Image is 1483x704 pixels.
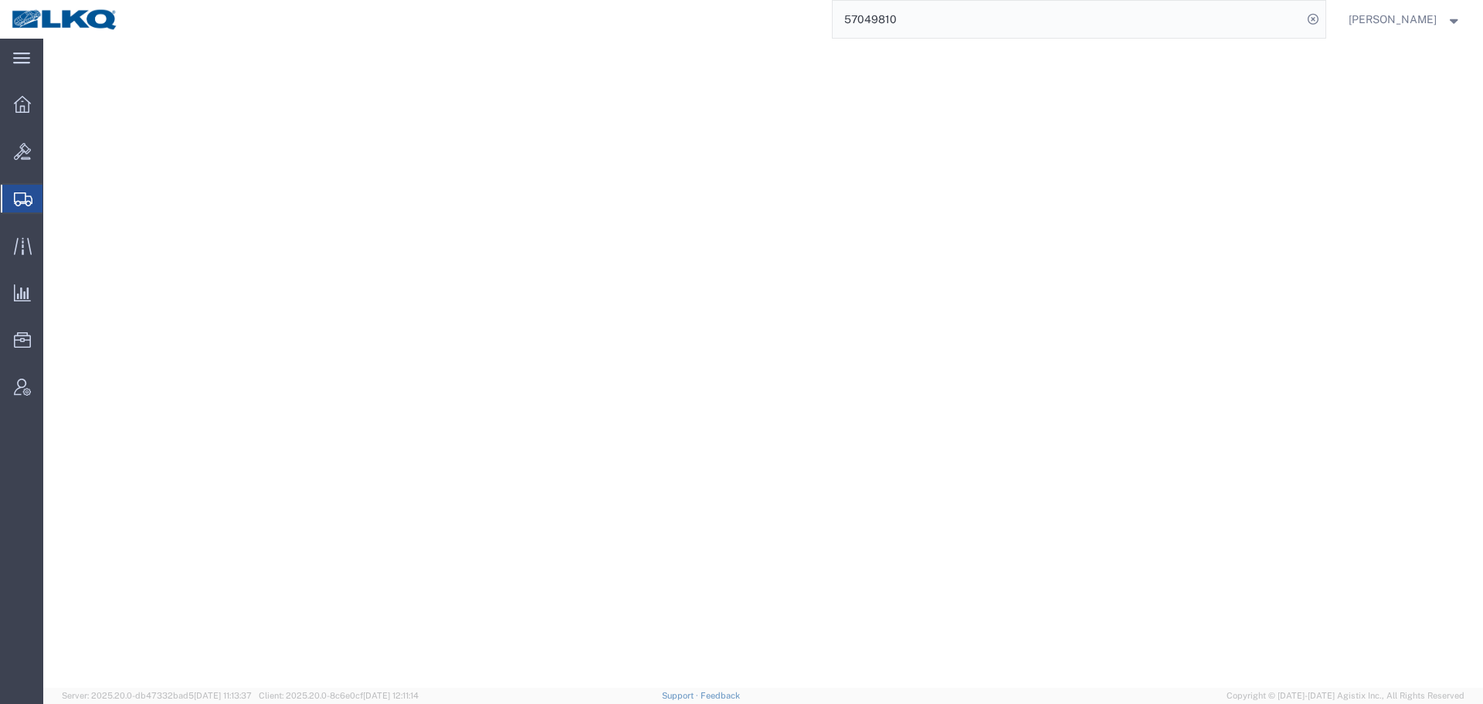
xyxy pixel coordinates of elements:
[62,691,252,700] span: Server: 2025.20.0-db47332bad5
[363,691,419,700] span: [DATE] 12:11:14
[1348,10,1462,29] button: [PERSON_NAME]
[259,691,419,700] span: Client: 2025.20.0-8c6e0cf
[1227,689,1464,702] span: Copyright © [DATE]-[DATE] Agistix Inc., All Rights Reserved
[833,1,1302,38] input: Search for shipment number, reference number
[11,8,119,31] img: logo
[194,691,252,700] span: [DATE] 11:13:37
[662,691,701,700] a: Support
[1349,11,1437,28] span: Rajasheker Reddy
[701,691,740,700] a: Feedback
[43,39,1483,688] iframe: FS Legacy Container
